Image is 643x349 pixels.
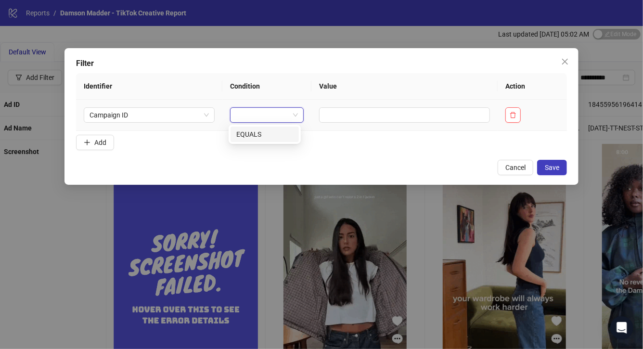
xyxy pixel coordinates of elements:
[498,73,567,100] th: Action
[510,112,516,118] span: delete
[94,139,106,146] span: Add
[76,135,114,150] button: Add
[505,164,526,171] span: Cancel
[90,108,209,122] span: Campaign ID
[498,160,533,175] button: Cancel
[76,58,567,69] div: Filter
[545,164,559,171] span: Save
[557,54,573,69] button: Close
[561,58,569,65] span: close
[311,73,498,100] th: Value
[610,316,633,339] div: Open Intercom Messenger
[236,129,293,140] div: EQUALS
[537,160,567,175] button: Save
[76,73,222,100] th: Identifier
[222,73,312,100] th: Condition
[84,139,90,146] span: plus
[231,127,299,142] div: EQUALS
